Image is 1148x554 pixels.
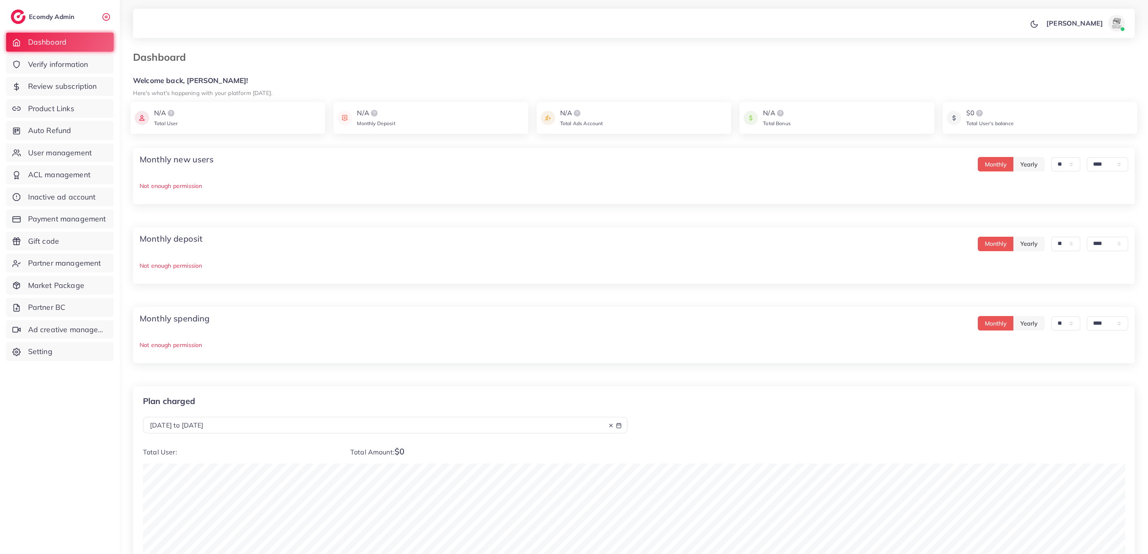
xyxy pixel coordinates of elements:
[154,120,178,126] span: Total User
[763,108,791,118] div: N/A
[143,447,337,457] p: Total User:
[978,237,1014,251] button: Monthly
[133,89,272,96] small: Here's what's happening with your platform [DATE].
[6,298,114,317] a: Partner BC
[29,13,76,21] h2: Ecomdy Admin
[133,51,193,63] h3: Dashboard
[395,446,404,457] span: $0
[6,121,114,140] a: Auto Refund
[6,99,114,118] a: Product Links
[140,314,210,323] h4: Monthly spending
[135,108,149,128] img: icon payment
[1013,316,1045,330] button: Yearly
[1046,18,1103,28] p: [PERSON_NAME]
[6,143,114,162] a: User management
[966,108,1014,118] div: $0
[143,396,627,406] p: Plan charged
[1013,157,1045,171] button: Yearly
[6,165,114,184] a: ACL management
[28,236,59,247] span: Gift code
[28,147,92,158] span: User management
[357,108,395,118] div: N/A
[28,258,101,269] span: Partner management
[6,55,114,74] a: Verify information
[6,276,114,295] a: Market Package
[947,108,961,128] img: icon payment
[1042,15,1128,31] a: [PERSON_NAME]avatar
[1108,15,1125,31] img: avatar
[150,421,204,429] span: [DATE] to [DATE]
[6,342,114,361] a: Setting
[140,155,214,164] h4: Monthly new users
[744,108,758,128] img: icon payment
[28,125,71,136] span: Auto Refund
[6,209,114,228] a: Payment management
[6,320,114,339] a: Ad creative management
[572,108,582,118] img: logo
[6,188,114,207] a: Inactive ad account
[11,10,26,24] img: logo
[28,37,67,48] span: Dashboard
[6,77,114,96] a: Review subscription
[974,108,984,118] img: logo
[133,76,1135,85] h5: Welcome back, [PERSON_NAME]!
[978,316,1014,330] button: Monthly
[28,302,66,313] span: Partner BC
[28,59,88,70] span: Verify information
[6,232,114,251] a: Gift code
[763,120,791,126] span: Total Bonus
[28,81,97,92] span: Review subscription
[6,33,114,52] a: Dashboard
[28,346,52,357] span: Setting
[541,108,555,128] img: icon payment
[140,181,1128,191] p: Not enough permission
[560,120,603,126] span: Total Ads Account
[775,108,785,118] img: logo
[978,157,1014,171] button: Monthly
[28,324,107,335] span: Ad creative management
[6,254,114,273] a: Partner management
[28,169,90,180] span: ACL management
[28,280,84,291] span: Market Package
[28,214,106,224] span: Payment management
[28,103,74,114] span: Product Links
[154,108,178,118] div: N/A
[338,108,352,128] img: icon payment
[1013,237,1045,251] button: Yearly
[966,120,1014,126] span: Total User’s balance
[166,108,176,118] img: logo
[369,108,379,118] img: logo
[140,234,202,244] h4: Monthly deposit
[140,261,1128,271] p: Not enough permission
[28,192,96,202] span: Inactive ad account
[11,10,76,24] a: logoEcomdy Admin
[350,447,627,457] p: Total Amount:
[357,120,395,126] span: Monthly Deposit
[560,108,603,118] div: N/A
[140,340,1128,350] p: Not enough permission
